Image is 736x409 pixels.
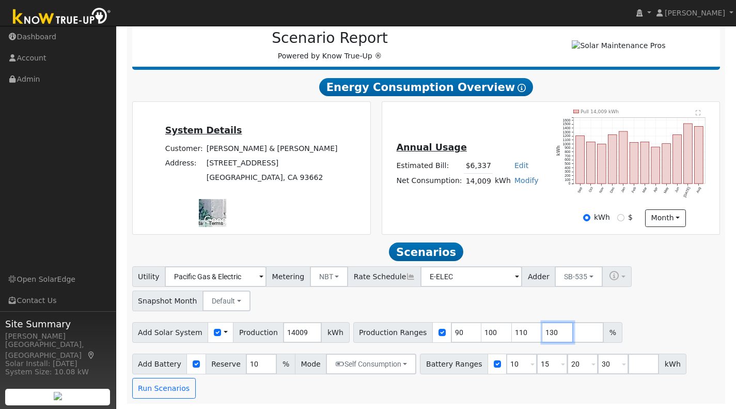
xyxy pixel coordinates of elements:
span: Utility [132,266,166,287]
a: Modify [514,176,539,185]
a: Map [87,351,96,359]
text: 1500 [563,122,571,126]
text: 900 [565,146,571,149]
text: 1400 [563,126,571,129]
rect: onclick="" [673,134,682,184]
text: Dec [609,186,616,193]
td: 14,009 [464,174,493,189]
text: [DATE] [683,186,691,198]
text: 300 [565,170,571,173]
rect: onclick="" [630,142,639,184]
img: retrieve [54,392,62,400]
td: Customer: [163,142,205,156]
text: Jan [620,186,626,193]
span: Production Ranges [353,322,433,343]
td: [GEOGRAPHIC_DATA], CA 93662 [205,171,339,185]
button: NBT [310,266,349,287]
rect: onclick="" [640,142,649,184]
rect: onclick="" [598,144,606,183]
text: Nov [599,186,605,193]
text: Jun [675,186,680,193]
text: 800 [565,149,571,153]
td: $6,337 [464,159,493,174]
text: Feb [631,186,637,193]
span: % [603,322,622,343]
text: 700 [565,154,571,157]
text: Sep [577,186,583,193]
text: May [663,186,670,194]
img: Know True-Up [8,6,116,29]
span: kWh [321,322,349,343]
text: 400 [565,165,571,169]
span: Battery Ranges [420,354,488,374]
u: System Details [165,125,242,135]
a: Edit [514,161,528,170]
td: [STREET_ADDRESS] [205,156,339,171]
a: Terms (opens in new tab) [209,220,223,226]
div: System Size: 10.08 kW [5,367,111,377]
input: kWh [583,214,590,221]
input: $ [617,214,624,221]
td: Estimated Bill: [395,159,464,174]
img: Google [201,214,236,227]
text: Apr [653,186,659,193]
label: kWh [594,212,610,223]
text: Mar [642,186,648,193]
i: Show Help [518,84,526,92]
input: Select a Utility [165,266,267,287]
text: Pull 14,009 kWh [581,108,619,114]
rect: onclick="" [576,135,585,184]
text:  [696,110,701,115]
span: Site Summary [5,317,111,331]
text: 0 [569,181,571,185]
span: Add Battery [132,354,187,374]
text: 1100 [563,138,571,141]
td: Address: [163,156,205,171]
img: Solar Maintenance Pros [572,40,665,51]
span: Scenarios [389,243,463,261]
rect: onclick="" [662,143,671,183]
span: Metering [266,266,310,287]
span: Production [233,322,284,343]
button: SB-535 [555,266,603,287]
span: % [276,354,295,374]
text: 200 [565,174,571,177]
button: Self Consumption [326,354,416,374]
text: 600 [565,158,571,161]
span: Energy Consumption Overview [319,78,533,97]
text: 1200 [563,134,571,138]
text: Aug [696,186,702,193]
button: Run Scenarios [132,378,196,399]
div: Solar Install: [DATE] [5,358,111,369]
span: [PERSON_NAME] [665,9,725,17]
div: [PERSON_NAME] [5,331,111,342]
rect: onclick="" [684,124,693,184]
u: Annual Usage [396,142,466,153]
text: 500 [565,162,571,165]
text: 1000 [563,142,571,145]
input: Select a Rate Schedule [420,266,522,287]
a: Open this area in Google Maps (opens a new window) [201,214,236,227]
span: Rate Schedule [348,266,421,287]
td: kWh [493,174,512,189]
span: Mode [295,354,326,374]
text: 1300 [563,130,571,133]
text: Oct [588,186,594,193]
rect: onclick="" [608,134,617,184]
span: kWh [659,354,686,374]
span: Reserve [206,354,247,374]
td: Net Consumption: [395,174,464,189]
button: Default [202,291,250,311]
div: Powered by Know True-Up ® [137,29,523,62]
text: kWh [556,145,561,156]
rect: onclick="" [587,142,596,184]
text: 1600 [563,118,571,122]
span: Snapshot Month [132,291,203,311]
button: month [645,209,686,227]
rect: onclick="" [619,131,628,184]
td: [PERSON_NAME] & [PERSON_NAME] [205,142,339,156]
rect: onclick="" [651,147,660,184]
span: Adder [522,266,555,287]
h2: Scenario Report [143,29,517,47]
span: Add Solar System [132,322,209,343]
